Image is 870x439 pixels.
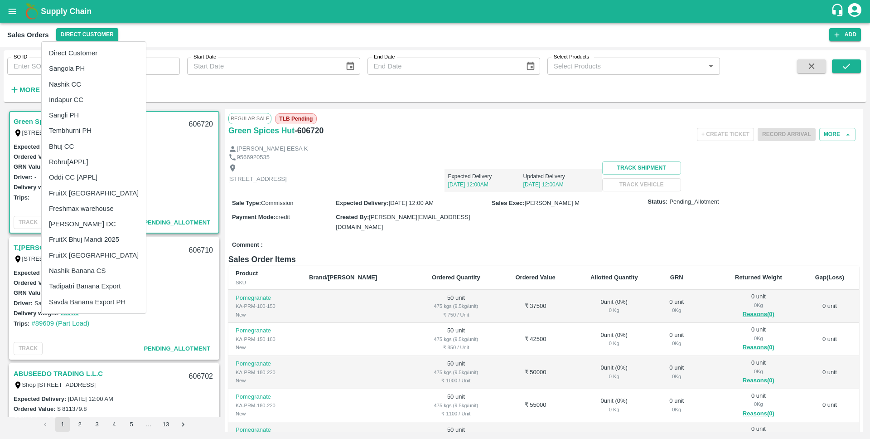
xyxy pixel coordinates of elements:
[42,248,146,263] li: FruitX [GEOGRAPHIC_DATA]
[42,216,146,232] li: [PERSON_NAME] DC
[42,45,146,61] li: Direct Customer
[42,92,146,107] li: Indapur CC
[42,139,146,154] li: Bhuj CC
[42,154,146,170] li: Rohru[APPL]
[42,185,146,201] li: FruitX [GEOGRAPHIC_DATA]
[42,294,146,310] li: Savda Banana Export PH
[42,107,146,123] li: Sangli PH
[42,201,146,216] li: Freshmax warehouse
[42,77,146,92] li: Nashik CC
[42,278,146,294] li: Tadipatri Banana Export
[42,61,146,76] li: Sangola PH
[42,170,146,185] li: Oddi CC [APPL]
[42,123,146,138] li: Tembhurni PH
[42,263,146,278] li: Nashik Banana CS
[42,232,146,247] li: FruitX Bhuj Mandi 2025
